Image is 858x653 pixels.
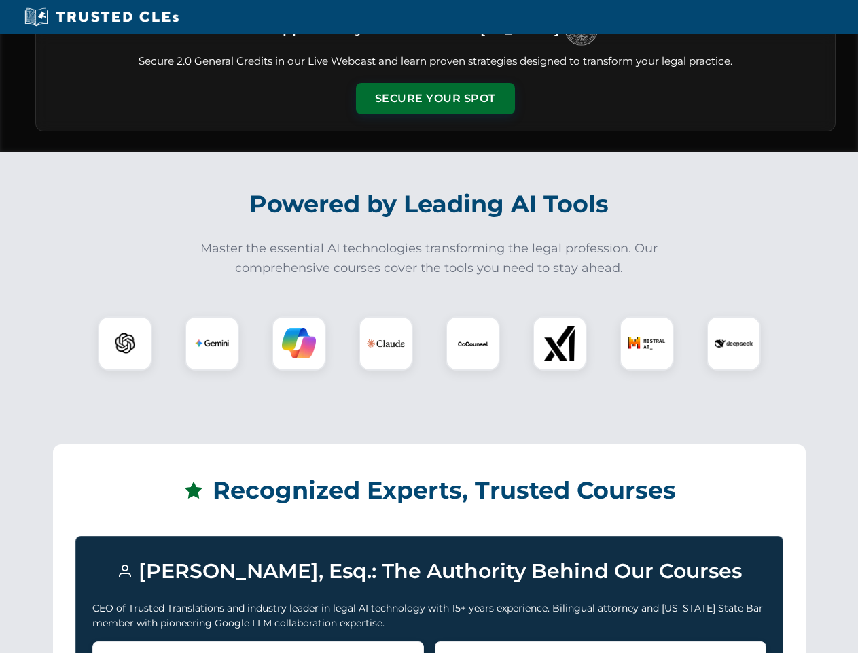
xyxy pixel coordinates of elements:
[543,326,577,361] img: xAI Logo
[620,316,674,371] div: Mistral AI
[20,7,183,27] img: Trusted CLEs
[282,326,316,361] img: Copilot Logo
[533,316,587,371] div: xAI
[75,467,783,514] h2: Recognized Experts, Trusted Courses
[52,54,819,69] p: Secure 2.0 General Credits in our Live Webcast and learn proven strategies designed to transform ...
[53,180,806,228] h2: Powered by Leading AI Tools
[98,316,152,371] div: ChatGPT
[715,324,753,363] img: DeepSeek Logo
[272,316,326,371] div: Copilot
[456,326,490,361] img: CoCounsel Logo
[356,83,515,114] button: Secure Your Spot
[628,324,666,363] img: Mistral AI Logo
[92,601,766,631] p: CEO of Trusted Translations and industry leader in legal AI technology with 15+ years experience....
[92,553,766,590] h3: [PERSON_NAME], Esq.: The Authority Behind Our Courses
[185,316,239,371] div: Gemini
[192,239,667,278] p: Master the essential AI technologies transforming the legal profession. Our comprehensive courses...
[446,316,500,371] div: CoCounsel
[105,324,145,363] img: ChatGPT Logo
[195,326,229,361] img: Gemini Logo
[367,324,405,363] img: Claude Logo
[707,316,761,371] div: DeepSeek
[359,316,413,371] div: Claude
